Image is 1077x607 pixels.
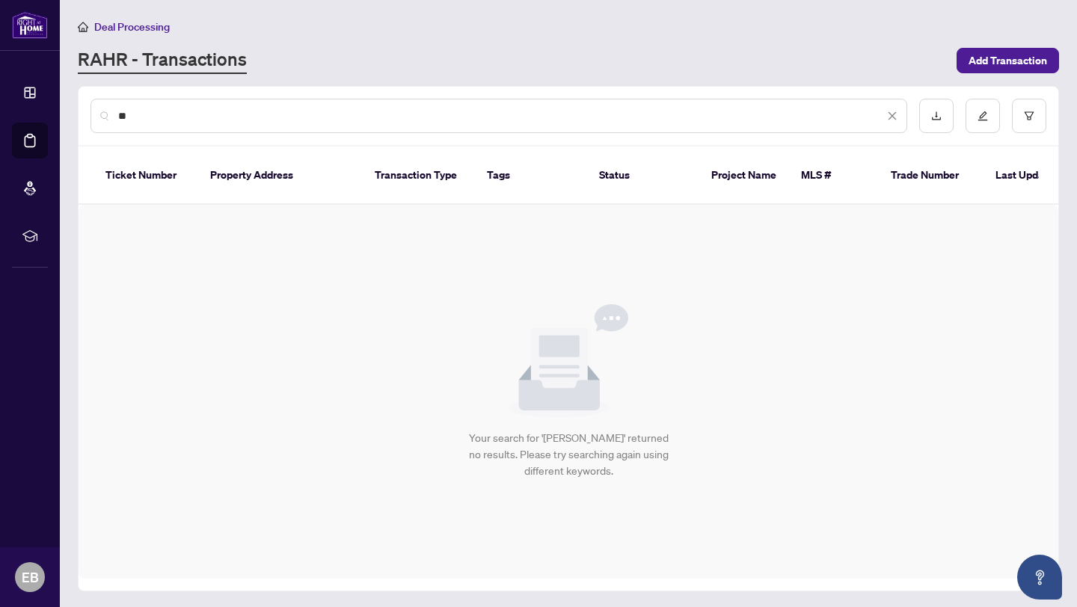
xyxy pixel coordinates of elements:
[22,567,39,588] span: EB
[879,147,984,205] th: Trade Number
[363,147,475,205] th: Transaction Type
[699,147,789,205] th: Project Name
[78,22,88,32] span: home
[789,147,879,205] th: MLS #
[198,147,363,205] th: Property Address
[887,111,897,121] span: close
[78,47,247,74] a: RAHR - Transactions
[12,11,48,39] img: logo
[919,99,954,133] button: download
[969,49,1047,73] span: Add Transaction
[978,111,988,121] span: edit
[475,147,587,205] th: Tags
[966,99,1000,133] button: edit
[931,111,942,121] span: download
[467,430,670,479] div: Your search for '[PERSON_NAME]' returned no results. Please try searching again using different k...
[94,20,170,34] span: Deal Processing
[587,147,699,205] th: Status
[509,304,628,418] img: Null State Icon
[957,48,1059,73] button: Add Transaction
[1017,555,1062,600] button: Open asap
[1012,99,1046,133] button: filter
[1024,111,1034,121] span: filter
[93,147,198,205] th: Ticket Number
